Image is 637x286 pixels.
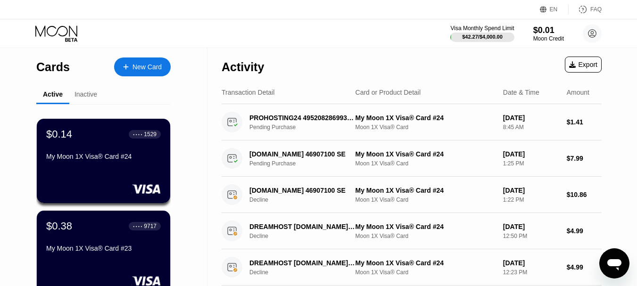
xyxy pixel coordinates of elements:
div: My Moon 1X Visa® Card #24 [46,153,161,160]
div: [DOMAIN_NAME] 46907100 SE [249,187,355,194]
div: Transaction Detail [222,89,274,96]
div: Moon 1X Visa® Card [356,196,496,203]
div: $4.99 [567,227,602,235]
div: $4.99 [567,263,602,271]
div: Visa Monthly Spend Limit$42.27/$4,000.00 [450,25,514,42]
div: $0.38 [46,220,72,232]
div: [DOMAIN_NAME] 46907100 SEDeclineMy Moon 1X Visa® Card #24Moon 1X Visa® Card[DATE]1:22 PM$10.86 [222,177,602,213]
div: Activity [222,60,264,74]
div: Active [43,90,63,98]
div: Decline [249,233,363,239]
div: FAQ [590,6,602,13]
div: EN [540,5,569,14]
div: Export [565,57,602,73]
div: DREAMHOST [DOMAIN_NAME] US [249,259,355,267]
div: DREAMHOST [DOMAIN_NAME] US [249,223,355,230]
div: 1:25 PM [503,160,559,167]
div: My Moon 1X Visa® Card #24 [356,150,496,158]
div: Moon 1X Visa® Card [356,124,496,131]
div: Pending Purchase [249,124,363,131]
div: ● ● ● ● [133,133,142,136]
div: $0.01Moon Credit [533,25,564,42]
iframe: Button to launch messaging window [599,248,629,278]
div: ● ● ● ● [133,225,142,228]
div: Export [569,61,597,68]
div: [DATE] [503,259,559,267]
div: [DATE] [503,150,559,158]
div: My Moon 1X Visa® Card #24 [356,114,496,122]
div: Moon 1X Visa® Card [356,160,496,167]
div: 1:22 PM [503,196,559,203]
div: 12:50 PM [503,233,559,239]
div: Inactive [74,90,97,98]
div: Moon Credit [533,35,564,42]
div: DREAMHOST [DOMAIN_NAME] USDeclineMy Moon 1X Visa® Card #24Moon 1X Visa® Card[DATE]12:23 PM$4.99 [222,249,602,286]
div: Date & Time [503,89,539,96]
div: Cards [36,60,70,74]
div: New Card [132,63,162,71]
div: Decline [249,196,363,203]
div: Moon 1X Visa® Card [356,269,496,276]
div: Amount [567,89,589,96]
div: My Moon 1X Visa® Card #23 [46,245,161,252]
div: FAQ [569,5,602,14]
div: 12:23 PM [503,269,559,276]
div: $10.86 [567,191,602,198]
div: 9717 [144,223,157,229]
div: $1.41 [567,118,602,126]
div: 8:45 AM [503,124,559,131]
div: [DATE] [503,187,559,194]
div: EN [550,6,558,13]
div: PROHOSTING24 4952082869933DEPending PurchaseMy Moon 1X Visa® Card #24Moon 1X Visa® Card[DATE]8:45... [222,104,602,140]
div: Card or Product Detail [356,89,421,96]
div: 1529 [144,131,157,138]
div: [DATE] [503,223,559,230]
div: Pending Purchase [249,160,363,167]
div: DREAMHOST [DOMAIN_NAME] USDeclineMy Moon 1X Visa® Card #24Moon 1X Visa® Card[DATE]12:50 PM$4.99 [222,213,602,249]
div: $0.14● ● ● ●1529My Moon 1X Visa® Card #24 [37,119,170,203]
div: My Moon 1X Visa® Card #24 [356,223,496,230]
div: My Moon 1X Visa® Card #24 [356,259,496,267]
div: $42.27 / $4,000.00 [462,34,503,40]
div: My Moon 1X Visa® Card #24 [356,187,496,194]
div: PROHOSTING24 4952082869933DE [249,114,355,122]
div: $0.01 [533,25,564,35]
div: Moon 1X Visa® Card [356,233,496,239]
div: $7.99 [567,155,602,162]
div: [DOMAIN_NAME] 46907100 SE [249,150,355,158]
div: Visa Monthly Spend Limit [450,25,514,32]
div: New Card [114,57,171,76]
div: [DOMAIN_NAME] 46907100 SEPending PurchaseMy Moon 1X Visa® Card #24Moon 1X Visa® Card[DATE]1:25 PM... [222,140,602,177]
div: Decline [249,269,363,276]
div: [DATE] [503,114,559,122]
div: $0.14 [46,128,72,140]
